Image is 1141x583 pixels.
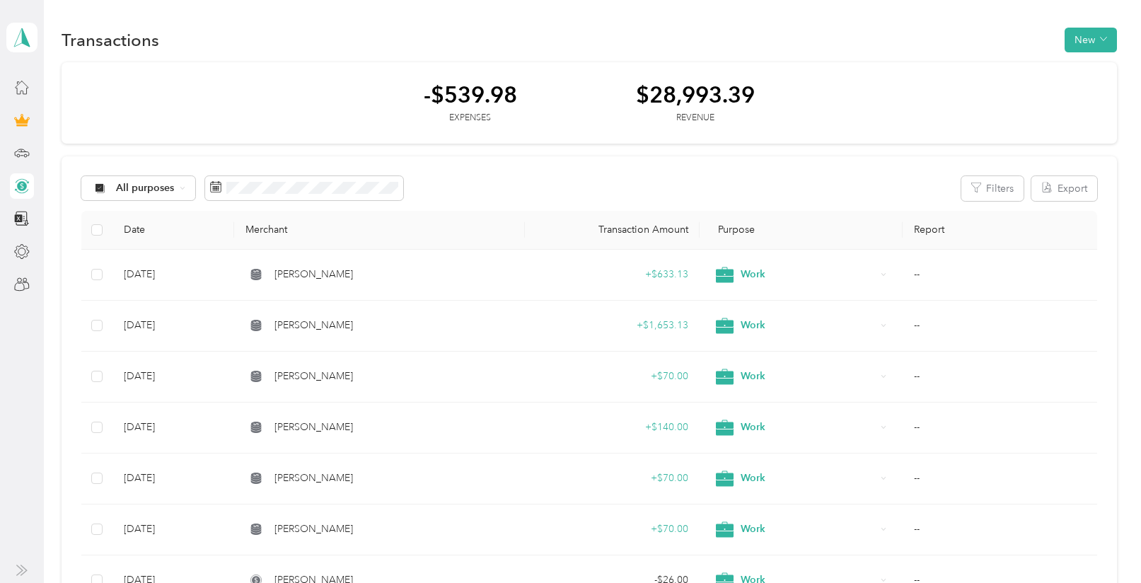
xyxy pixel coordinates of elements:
td: -- [903,403,1096,454]
td: [DATE] [112,403,235,454]
span: Work [741,471,876,486]
th: Date [112,211,235,250]
div: + $1,653.13 [536,318,688,333]
td: -- [903,454,1096,504]
th: Report [903,211,1096,250]
span: [PERSON_NAME] [274,471,353,486]
td: -- [903,301,1096,352]
td: [DATE] [112,301,235,352]
div: -$539.98 [424,82,517,107]
span: Work [741,267,876,282]
span: Work [741,369,876,384]
td: [DATE] [112,352,235,403]
button: Filters [961,176,1024,201]
span: Purpose [711,224,755,236]
iframe: Everlance-gr Chat Button Frame [1062,504,1141,583]
span: Work [741,420,876,435]
span: All purposes [116,183,175,193]
span: [PERSON_NAME] [274,369,353,384]
div: + $140.00 [536,420,688,435]
h1: Transactions [62,33,159,47]
td: -- [903,504,1096,555]
div: Revenue [636,112,755,125]
span: Work [741,318,876,333]
span: [PERSON_NAME] [274,420,353,435]
td: -- [903,352,1096,403]
div: + $70.00 [536,471,688,486]
span: [PERSON_NAME] [274,521,353,537]
div: + $70.00 [536,369,688,384]
div: + $633.13 [536,267,688,282]
span: [PERSON_NAME] [274,267,353,282]
div: + $70.00 [536,521,688,537]
td: -- [903,250,1096,301]
td: [DATE] [112,250,235,301]
div: Expenses [424,112,517,125]
button: Export [1031,176,1097,201]
td: [DATE] [112,504,235,555]
th: Merchant [234,211,525,250]
th: Transaction Amount [525,211,700,250]
div: $28,993.39 [636,82,755,107]
button: New [1065,28,1117,52]
td: [DATE] [112,454,235,504]
span: [PERSON_NAME] [274,318,353,333]
span: Work [741,521,876,537]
